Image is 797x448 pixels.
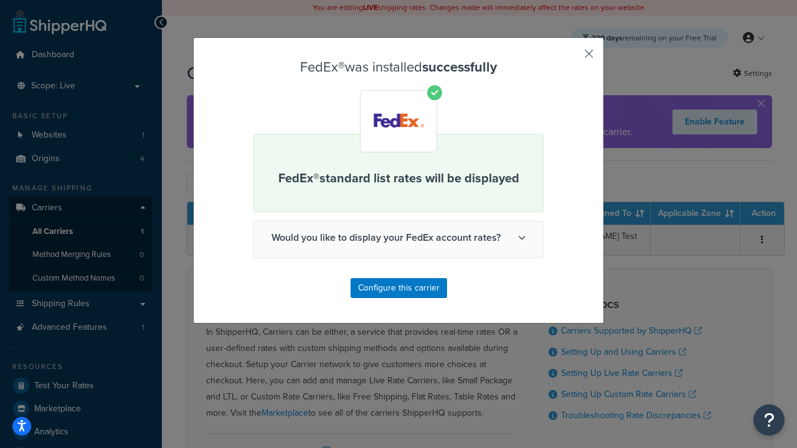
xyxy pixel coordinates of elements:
[753,404,785,436] button: Open Resource Center
[422,57,497,77] strong: successfully
[253,60,544,75] h3: FedEx® was installed
[363,93,435,150] img: FedEx®
[253,134,544,212] div: FedEx® standard list rates will be displayed
[254,222,543,254] span: Would you like to display your FedEx account rates?
[351,278,447,298] button: Configure this carrier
